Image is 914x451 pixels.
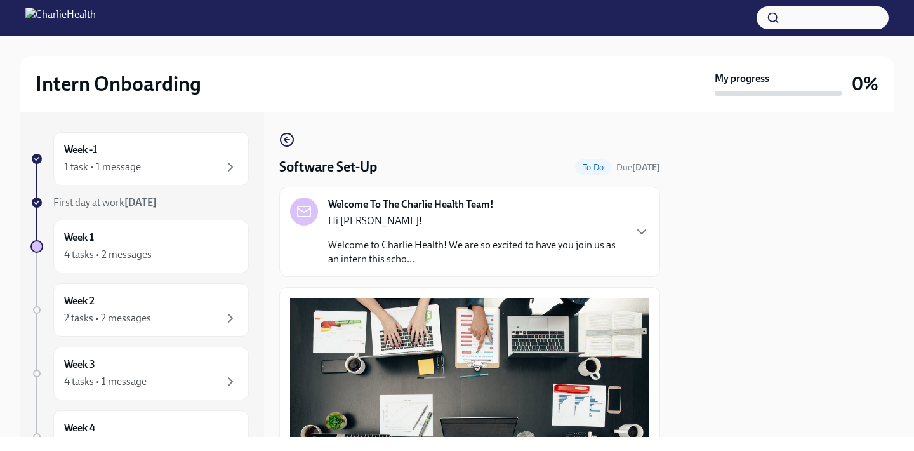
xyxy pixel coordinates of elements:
[64,375,147,389] div: 4 tasks • 1 message
[64,248,152,262] div: 4 tasks • 2 messages
[852,72,878,95] h3: 0%
[64,421,95,435] h6: Week 4
[328,214,624,228] p: Hi [PERSON_NAME]!
[64,311,151,325] div: 2 tasks • 2 messages
[616,162,660,173] span: Due
[30,283,249,337] a: Week 22 tasks • 2 messages
[616,161,660,173] span: September 3rd, 2025 15:00
[715,72,769,86] strong: My progress
[328,238,624,266] p: Welcome to Charlie Health! We are so excited to have you join us as an intern this scho...
[64,143,97,157] h6: Week -1
[64,294,95,308] h6: Week 2
[328,198,494,212] strong: Welcome To The Charlie Health Team!
[64,231,94,245] h6: Week 1
[30,196,249,210] a: First day at work[DATE]
[64,358,95,372] h6: Week 3
[30,347,249,400] a: Week 34 tasks • 1 message
[30,132,249,185] a: Week -11 task • 1 message
[575,163,611,172] span: To Do
[124,196,157,208] strong: [DATE]
[279,158,377,177] h4: Software Set-Up
[25,8,96,28] img: CharlieHealth
[30,220,249,273] a: Week 14 tasks • 2 messages
[36,71,201,97] h2: Intern Onboarding
[64,160,141,174] div: 1 task • 1 message
[53,196,157,208] span: First day at work
[632,162,660,173] strong: [DATE]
